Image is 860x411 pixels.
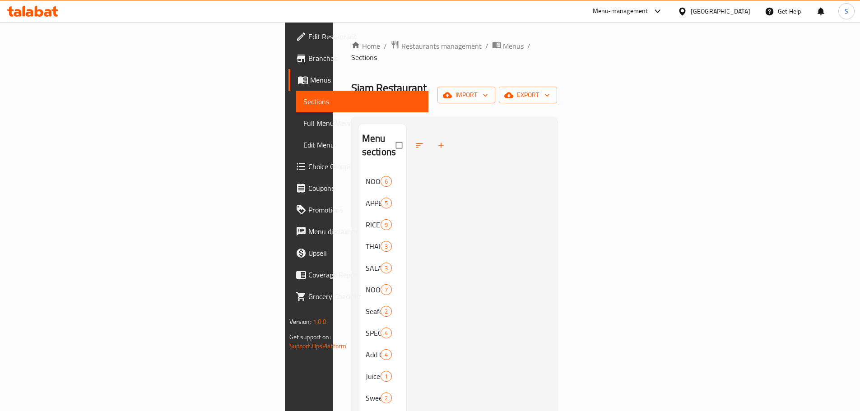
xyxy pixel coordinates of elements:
nav: breadcrumb [351,40,558,63]
span: Juices [366,371,381,382]
a: Sections [296,91,428,112]
span: Promotions [308,204,421,215]
a: Coupons [288,177,428,199]
span: Edit Menu [303,139,421,150]
div: Sweet2 [358,387,406,409]
span: 3 [381,264,391,272]
span: Get support on: [289,331,331,343]
span: SALAD [366,263,381,273]
span: SPECIAL [366,328,381,338]
div: items [381,241,392,252]
span: Edit Restaurant [308,31,421,42]
div: Add On [366,349,381,360]
span: 5 [381,199,391,208]
div: SALAD3 [358,257,406,279]
a: Grocery Checklist [288,286,428,307]
span: 4 [381,351,391,359]
a: Menus [492,40,524,52]
div: items [381,371,392,382]
div: items [381,219,392,230]
span: THAI SOUP / [PERSON_NAME] [366,241,381,252]
span: Sweet [366,393,381,403]
span: Coverage Report [308,269,421,280]
a: Coverage Report [288,264,428,286]
div: items [381,263,392,273]
div: THAI SOUP / [PERSON_NAME]3 [358,236,406,257]
div: items [381,198,392,208]
a: Menu disclaimer [288,221,428,242]
span: 4 [381,329,391,337]
div: items [381,306,392,317]
span: Menu disclaimer [308,226,421,237]
span: Version: [289,316,311,328]
a: Menus [288,69,428,91]
span: 1 [381,372,391,381]
div: THAI SOUP / CURRY [366,241,381,252]
span: NOODLES [366,284,381,295]
a: Edit Menu [296,134,428,156]
a: Restaurants management [390,40,482,52]
a: Edit Restaurant [288,26,428,47]
span: Menus [310,74,421,85]
div: Menu-management [593,6,648,17]
a: Support.OpsPlatform [289,340,347,352]
span: Sort sections [409,135,431,155]
span: Upsell [308,248,421,259]
div: SPECIAL4 [358,322,406,344]
div: items [381,284,392,295]
div: Add On4 [358,344,406,365]
span: NOON Meal Plan [366,176,381,187]
span: RICE MENU [366,219,381,230]
span: 3 [381,242,391,251]
span: Full Menu View [303,118,421,129]
span: Choice Groups [308,161,421,172]
span: 9 [381,221,391,229]
div: NOODLES7 [358,279,406,300]
div: RICE MENU9 [358,214,406,236]
span: 2 [381,307,391,316]
span: Grocery Checklist [308,291,421,302]
span: Menus [503,41,524,51]
a: Upsell [288,242,428,264]
span: APPETIZER [366,198,381,208]
span: 6 [381,177,391,186]
span: 1.0.0 [313,316,327,328]
div: NOON Meal Plan6 [358,171,406,192]
span: import [445,89,488,101]
a: Choice Groups [288,156,428,177]
a: Branches [288,47,428,69]
span: Coupons [308,183,421,194]
span: Select all sections [390,137,409,154]
div: items [381,393,392,403]
span: export [506,89,550,101]
a: Promotions [288,199,428,221]
div: items [381,176,392,187]
span: S [845,6,848,16]
a: Full Menu View [296,112,428,134]
li: / [527,41,530,51]
span: Branches [308,53,421,64]
button: import [437,87,495,103]
span: Sections [303,96,421,107]
div: APPETIZER5 [358,192,406,214]
div: items [381,349,392,360]
div: items [381,328,392,338]
span: 2 [381,394,391,402]
button: export [499,87,557,103]
li: / [485,41,488,51]
div: Juices1 [358,365,406,387]
div: [GEOGRAPHIC_DATA] [691,6,750,16]
span: Restaurants management [401,41,482,51]
div: Seafood2 [358,300,406,322]
span: 7 [381,286,391,294]
span: Seafood [366,306,381,317]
